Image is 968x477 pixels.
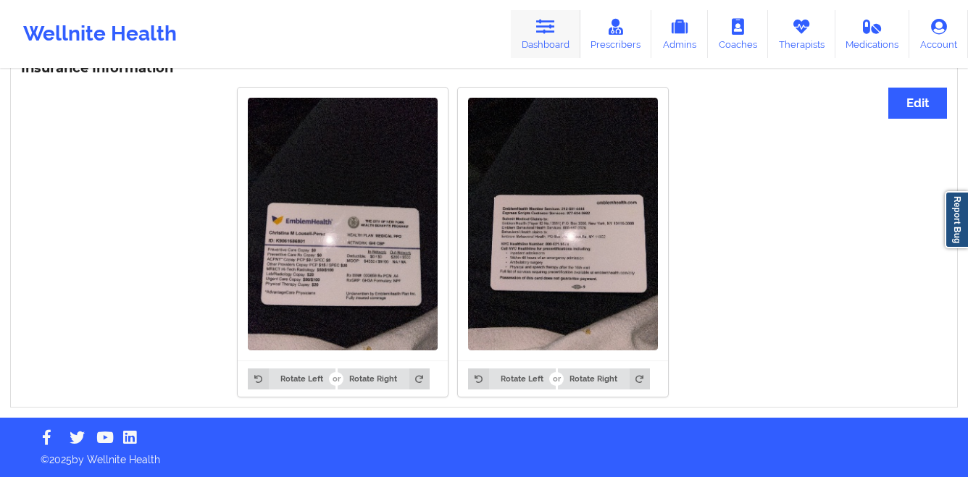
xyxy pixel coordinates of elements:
[945,191,968,248] a: Report Bug
[468,368,555,389] button: Rotate Left
[338,368,430,389] button: Rotate Right
[248,98,438,350] img: Christina Lousell-Perez
[30,442,938,467] p: © 2025 by Wellnite Health
[708,10,768,58] a: Coaches
[21,60,947,77] h3: Insurance Information
[558,368,650,389] button: Rotate Right
[248,368,335,389] button: Rotate Left
[888,88,947,119] button: Edit
[768,10,835,58] a: Therapists
[651,10,708,58] a: Admins
[909,10,968,58] a: Account
[468,98,658,350] img: Christina Lousell-Perez
[511,10,580,58] a: Dashboard
[580,10,652,58] a: Prescribers
[835,10,910,58] a: Medications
